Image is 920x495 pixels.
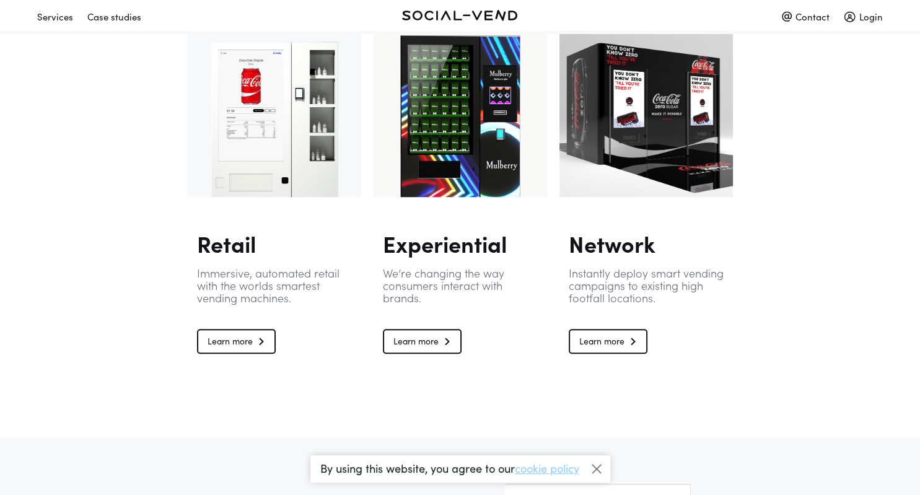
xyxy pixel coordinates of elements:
a: Learn more [197,329,276,354]
h2: Retail [197,232,352,255]
p: Instantly deploy smart vending campaigns to existing high footfall locations. [569,267,724,304]
a: Case studies [87,6,156,19]
h2: Network [569,232,724,255]
p: We’re changing the way consumers interact with brands. [383,267,538,304]
div: Case studies [87,6,141,27]
p: Immersive, automated retail with the worlds smartest vending machines. [197,267,352,304]
a: Learn more [569,329,647,354]
div: Contact [782,6,830,27]
a: Learn more [383,329,462,354]
div: Login [844,6,883,27]
a: cookie policy [515,460,579,476]
h2: Experiential [383,232,538,255]
p: By using this website, you agree to our [320,463,579,474]
div: Services [37,6,73,27]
